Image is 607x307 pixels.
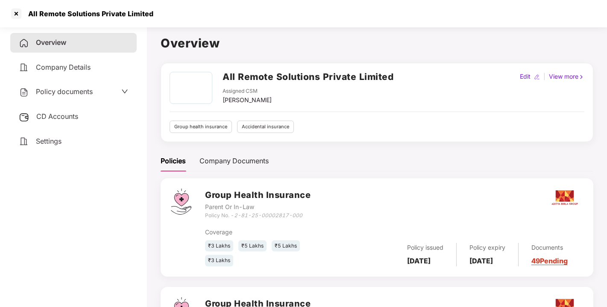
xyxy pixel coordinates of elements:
[36,137,62,145] span: Settings
[238,240,267,252] div: ₹5 Lakhs
[518,72,532,81] div: Edit
[19,87,29,97] img: svg+xml;base64,PHN2ZyB4bWxucz0iaHR0cDovL3d3dy53My5vcmcvMjAwMC9zdmciIHdpZHRoPSIyNCIgaGVpZ2h0PSIyNC...
[223,95,272,105] div: [PERSON_NAME]
[205,227,331,237] div: Coverage
[19,136,29,147] img: svg+xml;base64,PHN2ZyB4bWxucz0iaHR0cDovL3d3dy53My5vcmcvMjAwMC9zdmciIHdpZHRoPSIyNCIgaGVpZ2h0PSIyNC...
[205,202,311,212] div: Parent Or In-Law
[161,156,186,166] div: Policies
[199,156,269,166] div: Company Documents
[223,87,272,95] div: Assigned CSM
[407,257,431,265] b: [DATE]
[550,183,580,213] img: aditya.png
[205,189,311,202] h3: Group Health Insurance
[36,112,78,121] span: CD Accounts
[205,255,233,266] div: ₹3 Lakhs
[531,243,568,252] div: Documents
[534,74,540,80] img: editIcon
[272,240,300,252] div: ₹5 Lakhs
[547,72,586,81] div: View more
[170,121,232,133] div: Group health insurance
[36,38,66,47] span: Overview
[542,72,547,81] div: |
[19,38,29,48] img: svg+xml;base64,PHN2ZyB4bWxucz0iaHR0cDovL3d3dy53My5vcmcvMjAwMC9zdmciIHdpZHRoPSIyNCIgaGVpZ2h0PSIyNC...
[19,62,29,73] img: svg+xml;base64,PHN2ZyB4bWxucz0iaHR0cDovL3d3dy53My5vcmcvMjAwMC9zdmciIHdpZHRoPSIyNCIgaGVpZ2h0PSIyNC...
[23,9,153,18] div: All Remote Solutions Private Limited
[223,70,393,84] h2: All Remote Solutions Private Limited
[234,212,302,218] i: 2-81-25-00002817-000
[36,63,91,71] span: Company Details
[469,243,505,252] div: Policy expiry
[407,243,443,252] div: Policy issued
[121,88,128,95] span: down
[531,257,568,265] a: 49 Pending
[19,112,29,122] img: svg+xml;base64,PHN2ZyB3aWR0aD0iMjUiIGhlaWdodD0iMjQiIHZpZXdCb3g9IjAgMCAyNSAyNCIgZmlsbD0ibm9uZSIgeG...
[578,74,584,80] img: rightIcon
[237,121,294,133] div: Accidental insurance
[161,34,593,53] h1: Overview
[205,240,233,252] div: ₹3 Lakhs
[171,189,191,215] img: svg+xml;base64,PHN2ZyB4bWxucz0iaHR0cDovL3d3dy53My5vcmcvMjAwMC9zdmciIHdpZHRoPSI0Ny43MTQiIGhlaWdodD...
[36,87,93,96] span: Policy documents
[469,257,493,265] b: [DATE]
[205,212,311,220] div: Policy No. -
